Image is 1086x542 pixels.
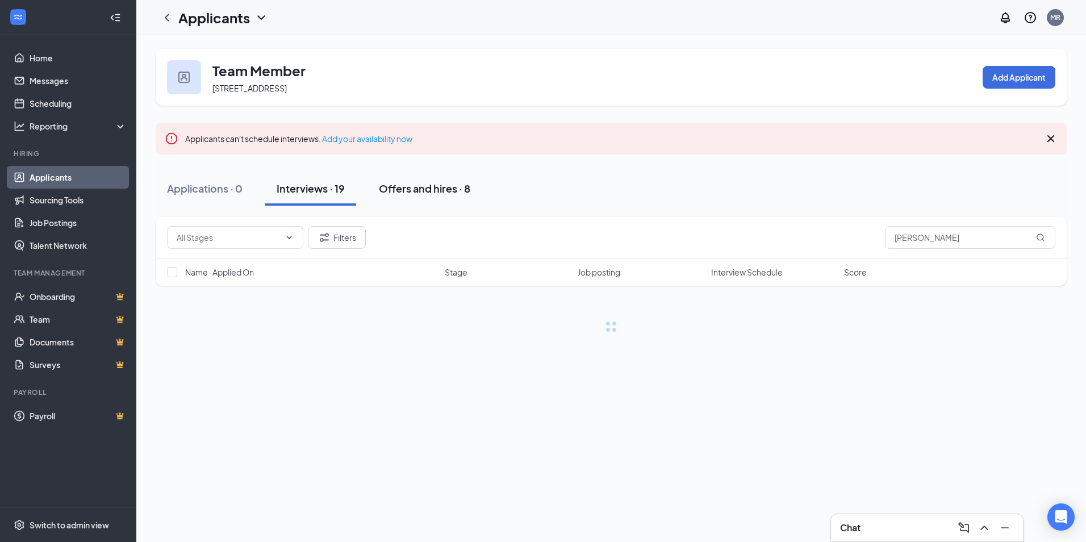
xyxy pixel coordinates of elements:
[14,120,25,132] svg: Analysis
[999,11,1012,24] svg: Notifications
[1047,503,1075,531] div: Open Intercom Messenger
[30,189,127,211] a: Sourcing Tools
[178,8,250,27] h1: Applicants
[998,521,1012,535] svg: Minimize
[178,72,190,83] img: user icon
[1024,11,1037,24] svg: QuestionInfo
[1044,132,1058,145] svg: Cross
[14,519,25,531] svg: Settings
[711,266,783,278] span: Interview Schedule
[318,231,331,244] svg: Filter
[30,308,127,331] a: TeamCrown
[30,405,127,427] a: PayrollCrown
[983,66,1055,89] button: Add Applicant
[167,181,243,195] div: Applications · 0
[578,266,620,278] span: Job posting
[165,132,178,145] svg: Error
[379,181,470,195] div: Offers and hires · 8
[254,11,268,24] svg: ChevronDown
[14,387,124,397] div: Payroll
[30,47,127,69] a: Home
[1050,12,1060,22] div: MR
[110,12,121,23] svg: Collapse
[844,266,867,278] span: Score
[975,519,993,537] button: ChevronUp
[978,521,991,535] svg: ChevronUp
[308,226,366,249] button: Filter Filters
[30,92,127,115] a: Scheduling
[445,266,467,278] span: Stage
[14,268,124,278] div: Team Management
[957,521,971,535] svg: ComposeMessage
[30,166,127,189] a: Applicants
[30,234,127,257] a: Talent Network
[322,134,412,144] a: Add your availability now
[30,69,127,92] a: Messages
[285,233,294,242] svg: ChevronDown
[160,11,174,24] svg: ChevronLeft
[30,353,127,376] a: SurveysCrown
[996,519,1014,537] button: Minimize
[30,331,127,353] a: DocumentsCrown
[840,522,861,534] h3: Chat
[14,149,124,159] div: Hiring
[30,120,127,132] div: Reporting
[30,519,109,531] div: Switch to admin view
[177,231,280,244] input: All Stages
[955,519,973,537] button: ComposeMessage
[1036,233,1045,242] svg: MagnifyingGlass
[30,285,127,308] a: OnboardingCrown
[277,181,345,195] div: Interviews · 19
[885,226,1055,249] input: Search in interviews
[212,61,306,80] h3: Team Member
[212,83,287,93] span: [STREET_ADDRESS]
[185,134,412,144] span: Applicants can't schedule interviews.
[185,266,254,278] span: Name · Applied On
[12,11,24,23] svg: WorkstreamLogo
[30,211,127,234] a: Job Postings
